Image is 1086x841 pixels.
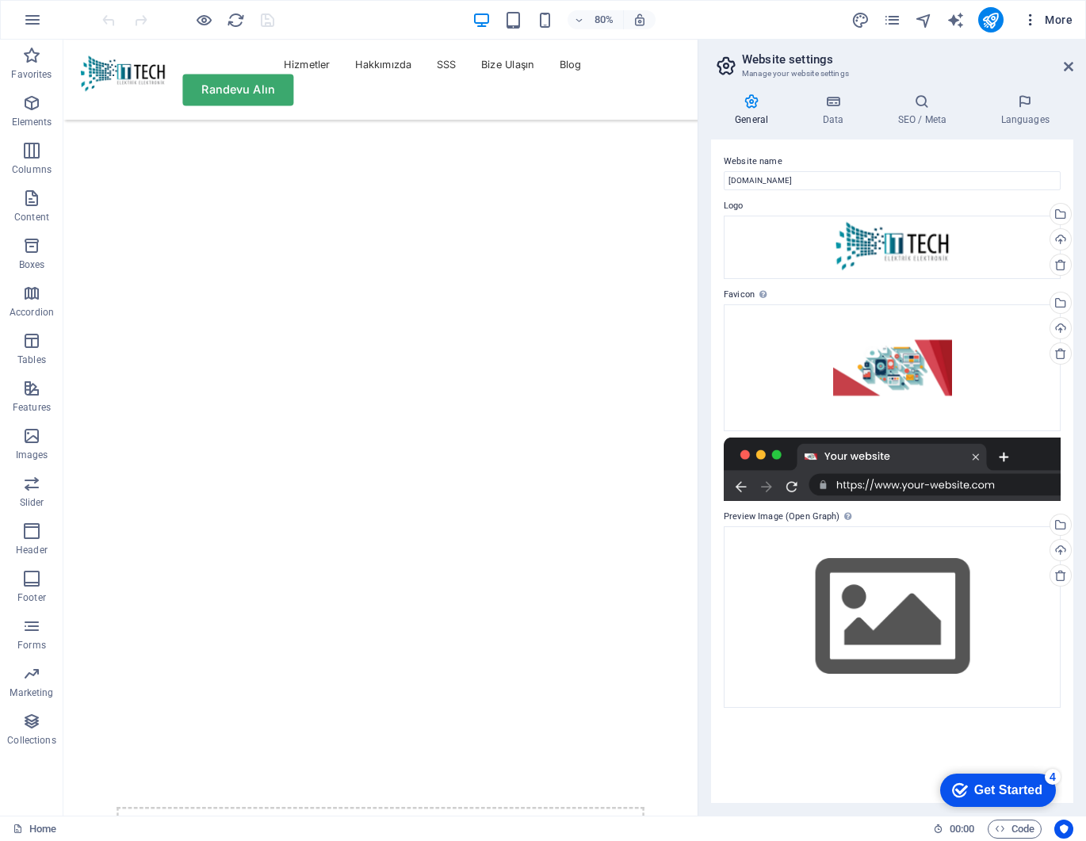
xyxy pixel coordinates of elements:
[946,10,966,29] button: text_generator
[711,94,798,127] h4: General
[933,820,975,839] h6: Session time
[11,68,52,81] p: Favorites
[988,820,1042,839] button: Code
[17,639,46,652] p: Forms
[16,449,48,461] p: Images
[13,820,56,839] a: Click to cancel selection. Double-click to open Pages
[47,17,115,32] div: Get Started
[1054,820,1073,839] button: Usercentrics
[981,11,1000,29] i: Publish
[117,3,133,19] div: 4
[977,94,1073,127] h4: Languages
[568,10,624,29] button: 80%
[915,10,934,29] button: navigator
[1016,7,1079,32] button: More
[17,591,46,604] p: Footer
[874,94,977,127] h4: SEO / Meta
[724,171,1061,190] input: Name...
[978,7,1004,32] button: publish
[194,10,213,29] button: Click here to leave preview mode and continue editing
[19,258,45,271] p: Boxes
[883,10,902,29] button: pages
[16,544,48,556] p: Header
[7,734,55,747] p: Collections
[724,507,1061,526] label: Preview Image (Open Graph)
[995,820,1034,839] span: Code
[10,686,53,699] p: Marketing
[742,67,1042,81] h3: Manage your website settings
[798,94,874,127] h4: Data
[883,11,901,29] i: Pages (Ctrl+Alt+S)
[10,306,54,319] p: Accordion
[12,163,52,176] p: Columns
[591,10,617,29] h6: 80%
[227,11,245,29] i: Reload page
[724,216,1061,279] div: logo-kpE7qLVkMjOlh995wCiuwQ.png
[1023,12,1073,28] span: More
[724,526,1061,708] div: Select files from the file manager, stock photos, or upload file(s)
[17,354,46,366] p: Tables
[724,152,1061,171] label: Website name
[12,116,52,128] p: Elements
[724,304,1061,431] div: unnamed-5kvi4QK75uB73dxFDGQJNw-fWcyVHMW4_AllP0ScfW-aA.png
[633,13,647,27] i: On resize automatically adjust zoom level to fit chosen device.
[226,10,245,29] button: reload
[961,823,963,835] span: :
[20,496,44,509] p: Slider
[950,820,974,839] span: 00 00
[13,8,128,41] div: Get Started 4 items remaining, 20% complete
[851,10,870,29] button: design
[851,11,870,29] i: Design (Ctrl+Alt+Y)
[915,11,933,29] i: Navigator
[742,52,1073,67] h2: Website settings
[724,285,1061,304] label: Favicon
[13,401,51,414] p: Features
[14,211,49,224] p: Content
[724,197,1061,216] label: Logo
[946,11,965,29] i: AI Writer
